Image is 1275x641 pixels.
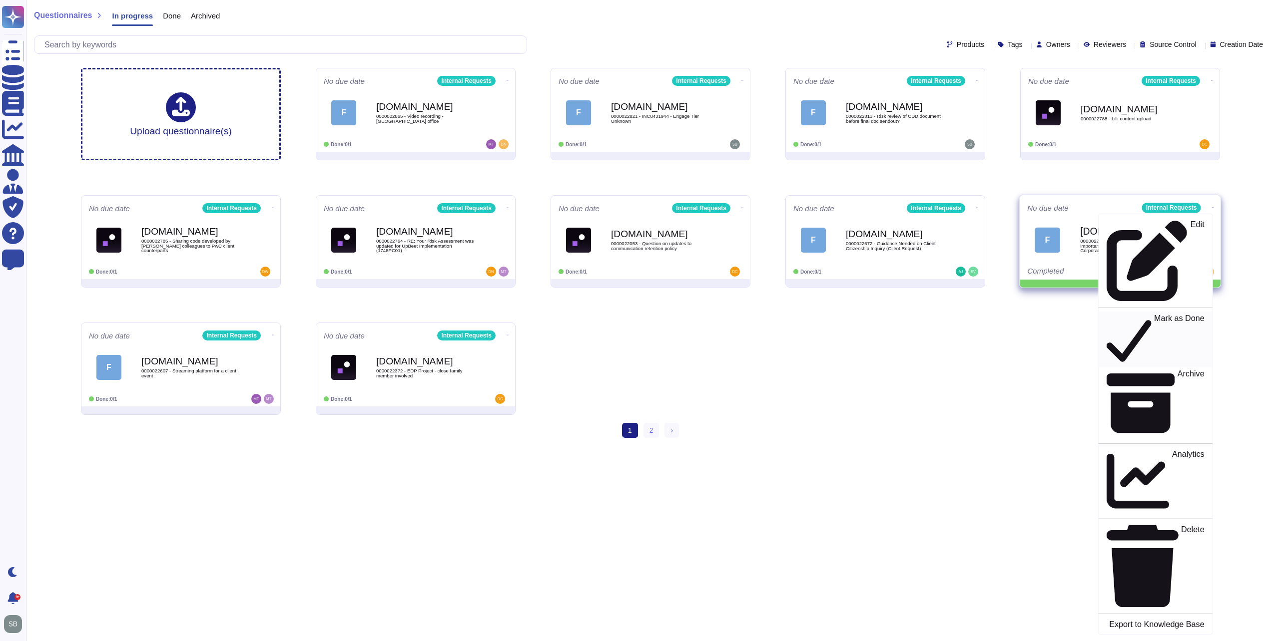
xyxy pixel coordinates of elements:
span: Done: 0/1 [331,269,352,275]
p: Analytics [1172,450,1205,513]
span: No due date [324,77,365,85]
img: user [1204,267,1214,277]
a: Edit [1099,218,1213,304]
div: F [331,100,356,125]
span: › [670,426,673,434]
img: user [1200,139,1210,149]
b: [DOMAIN_NAME] [141,356,241,366]
span: 0000022813 - Risk review of CDD document before final doc sendout? [846,114,946,123]
span: No due date [793,77,834,85]
img: Logo [1036,100,1061,125]
span: Tags [1008,41,1023,48]
b: [DOMAIN_NAME] [611,229,711,239]
span: No due date [793,205,834,212]
span: No due date [324,205,365,212]
img: Logo [96,228,121,253]
div: F [566,100,591,125]
a: Delete [1099,523,1213,609]
p: Mark as Done [1154,314,1205,365]
img: user [486,267,496,277]
div: Internal Requests [202,203,261,213]
div: F [96,355,121,380]
b: [DOMAIN_NAME] [846,102,946,111]
img: user [260,267,270,277]
p: Archive [1178,369,1205,437]
span: 0000022764 - RE: Your Risk Assessment was updated for UpBeet Implementation (1748PC01) [376,239,476,253]
span: No due date [1027,204,1069,212]
img: Logo [566,228,591,253]
b: [DOMAIN_NAME] [846,229,946,239]
div: Completed [1027,267,1151,277]
b: [DOMAIN_NAME] [1081,104,1181,114]
div: Internal Requests [202,330,261,340]
div: F [801,100,826,125]
img: user [968,267,978,277]
span: 1 [622,423,638,438]
span: Source Control [1150,41,1196,48]
span: No due date [89,332,130,339]
img: user [4,615,22,633]
div: Internal Requests [437,203,496,213]
span: Done: 0/1 [800,142,821,147]
span: Done: 0/1 [331,396,352,402]
span: No due date [89,205,130,212]
img: user [965,139,975,149]
img: user [499,267,509,277]
span: Creation Date [1220,41,1263,48]
b: [DOMAIN_NAME] [1080,227,1181,236]
img: user [730,267,740,277]
span: No due date [1028,77,1069,85]
span: Questionnaires [34,11,92,19]
img: user [264,394,274,404]
span: Owners [1046,41,1070,48]
img: user [251,394,261,404]
b: [DOMAIN_NAME] [376,227,476,236]
button: user [2,613,29,635]
div: Internal Requests [1142,76,1200,86]
img: user [499,139,509,149]
p: Delete [1181,526,1205,607]
div: Internal Requests [437,76,496,86]
span: 0000022372 - EDP Project - close family member involved [376,368,476,378]
img: user [495,394,505,404]
a: 2 [643,423,659,438]
div: 9+ [14,594,20,600]
span: Reviewers [1094,41,1126,48]
span: 0000022865 - Video recording - [GEOGRAPHIC_DATA] office [376,114,476,123]
span: 0000022785 - Sharing code developed by [PERSON_NAME] colleagues to PwC client counterparts [141,239,241,253]
img: Logo [331,355,356,380]
a: Mark as Done [1099,312,1213,367]
b: [DOMAIN_NAME] [141,227,241,236]
a: Export to Knowledge Base [1099,618,1213,630]
a: Archive [1099,367,1213,439]
b: [DOMAIN_NAME] [611,102,711,111]
a: Analytics [1099,448,1213,515]
div: F [801,228,826,253]
span: Done: 0/1 [1035,142,1056,147]
b: [DOMAIN_NAME] [376,356,476,366]
span: 0000022671 - RE: [PERSON_NAME], important risk guidance for American Corporate Partners ROI (4155... [1080,239,1181,253]
span: Done: 0/1 [566,269,587,275]
span: 0000022053 - Question on updates to communication retention policy [611,241,711,251]
b: [DOMAIN_NAME] [376,102,476,111]
span: Done [163,12,181,19]
span: Done: 0/1 [566,142,587,147]
div: Internal Requests [672,203,730,213]
div: Internal Requests [672,76,730,86]
span: In progress [112,12,153,19]
span: Done: 0/1 [331,142,352,147]
span: Products [957,41,984,48]
div: F [1035,227,1060,253]
img: user [956,267,966,277]
span: 0000022788 - Lilli content upload [1081,116,1181,121]
span: 0000022672 - Guidance Needed on Client Citizenship Inquiry (Client Request) [846,241,946,251]
img: user [730,139,740,149]
span: 0000022607 - Streaming platform for a client event [141,368,241,378]
span: No due date [559,205,600,212]
span: Done: 0/1 [96,269,117,275]
p: Export to Knowledge Base [1109,621,1204,629]
span: No due date [324,332,365,339]
div: Internal Requests [437,330,496,340]
div: Internal Requests [907,203,965,213]
span: No due date [559,77,600,85]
